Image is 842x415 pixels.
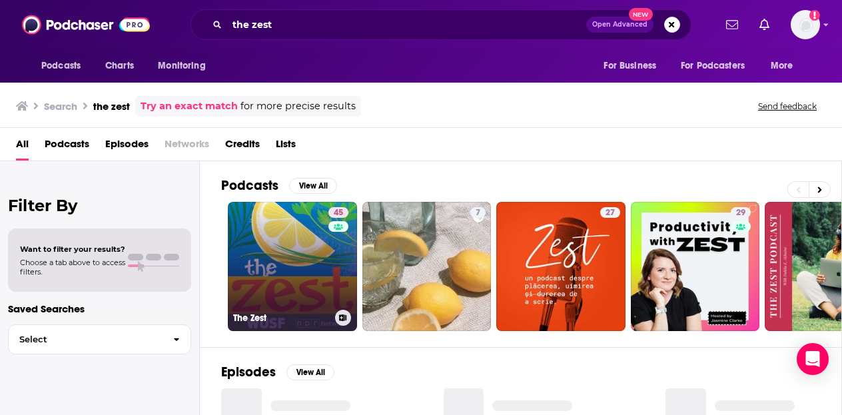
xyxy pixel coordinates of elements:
[791,10,820,39] img: User Profile
[604,57,656,75] span: For Business
[276,133,296,161] a: Lists
[8,302,191,315] p: Saved Searches
[22,12,150,37] img: Podchaser - Follow, Share and Rate Podcasts
[191,9,691,40] div: Search podcasts, credits, & more...
[600,207,620,218] a: 27
[240,99,356,114] span: for more precise results
[44,100,77,113] h3: Search
[672,53,764,79] button: open menu
[105,57,134,75] span: Charts
[721,13,743,36] a: Show notifications dropdown
[606,207,615,220] span: 27
[797,343,829,375] div: Open Intercom Messenger
[41,57,81,75] span: Podcasts
[496,202,626,331] a: 27
[681,57,745,75] span: For Podcasters
[631,202,760,331] a: 29
[97,53,142,79] a: Charts
[731,207,751,218] a: 29
[158,57,205,75] span: Monitoring
[227,14,586,35] input: Search podcasts, credits, & more...
[20,244,125,254] span: Want to filter your results?
[761,53,810,79] button: open menu
[221,364,276,380] h2: Episodes
[8,324,191,354] button: Select
[32,53,98,79] button: open menu
[93,100,130,113] h3: the zest
[221,177,278,194] h2: Podcasts
[149,53,222,79] button: open menu
[233,312,330,324] h3: The Zest
[286,364,334,380] button: View All
[791,10,820,39] span: Logged in as audreytaylor13
[771,57,793,75] span: More
[328,207,348,218] a: 45
[141,99,238,114] a: Try an exact match
[45,133,89,161] a: Podcasts
[586,17,653,33] button: Open AdvancedNew
[754,13,775,36] a: Show notifications dropdown
[221,177,337,194] a: PodcastsView All
[225,133,260,161] a: Credits
[105,133,149,161] a: Episodes
[221,364,334,380] a: EpisodesView All
[629,8,653,21] span: New
[20,258,125,276] span: Choose a tab above to access filters.
[362,202,492,331] a: 7
[594,53,673,79] button: open menu
[476,207,480,220] span: 7
[9,335,163,344] span: Select
[592,21,647,28] span: Open Advanced
[809,10,820,21] svg: Add a profile image
[165,133,209,161] span: Networks
[754,101,821,112] button: Send feedback
[8,196,191,215] h2: Filter By
[736,207,745,220] span: 29
[16,133,29,161] a: All
[289,178,337,194] button: View All
[791,10,820,39] button: Show profile menu
[470,207,486,218] a: 7
[334,207,343,220] span: 45
[228,202,357,331] a: 45The Zest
